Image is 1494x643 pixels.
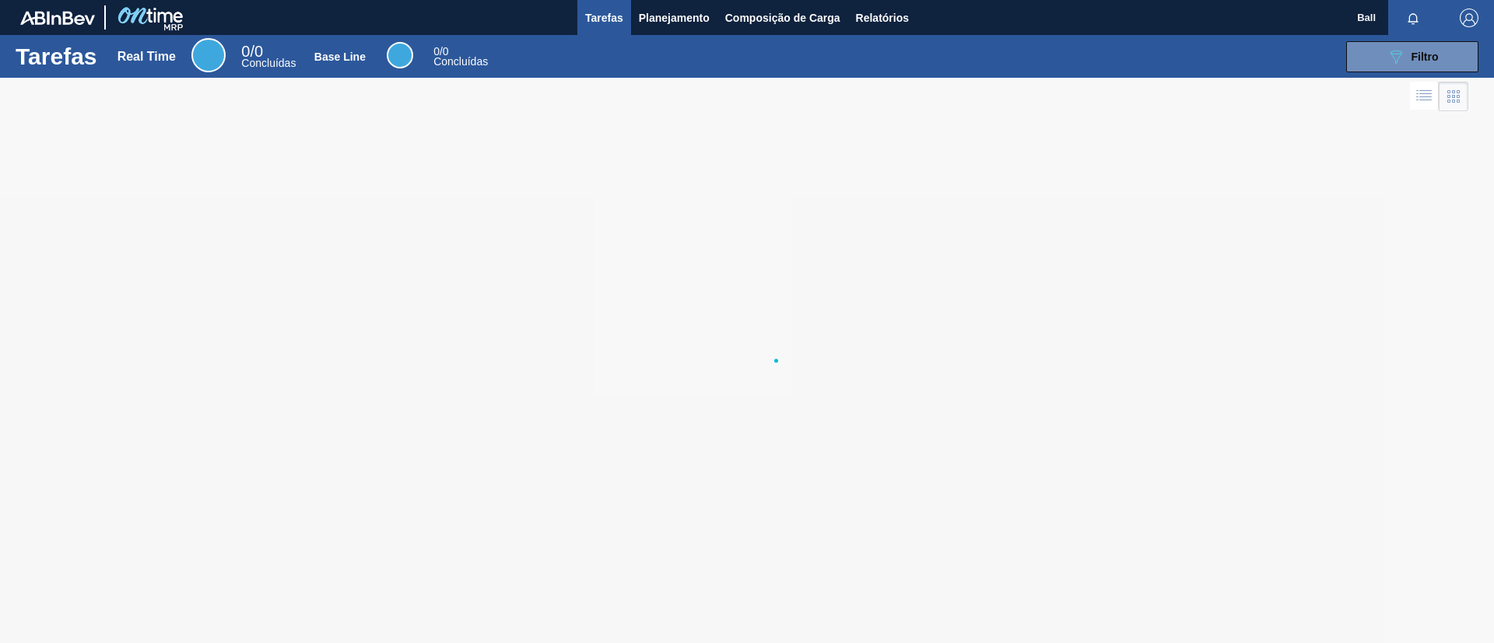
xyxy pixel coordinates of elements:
div: Real Time [117,50,176,64]
span: Concluídas [433,55,488,68]
span: / 0 [241,43,263,60]
button: Filtro [1346,41,1478,72]
span: Tarefas [585,9,623,27]
span: Planejamento [639,9,710,27]
span: 0 [241,43,250,60]
h1: Tarefas [16,47,97,65]
span: Relatórios [856,9,909,27]
div: Real Time [241,45,296,68]
span: Composição de Carga [725,9,840,27]
button: Notificações [1388,7,1438,29]
div: Base Line [314,51,366,63]
div: Base Line [433,47,488,67]
img: Logout [1460,9,1478,27]
span: Filtro [1412,51,1439,63]
span: / 0 [433,45,448,58]
div: Real Time [191,38,226,72]
div: Base Line [387,42,413,68]
span: 0 [433,45,440,58]
span: Concluídas [241,57,296,69]
img: TNhmsLtSVTkK8tSr43FrP2fwEKptu5GPRR3wAAAABJRU5ErkJggg== [20,11,95,25]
